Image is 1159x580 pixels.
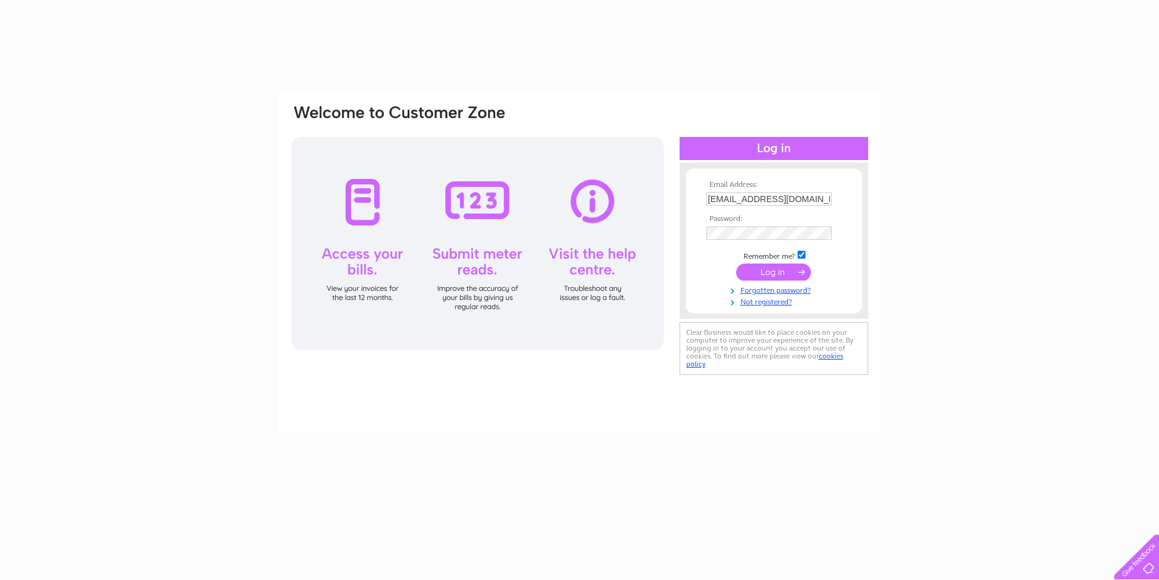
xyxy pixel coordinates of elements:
[703,181,844,189] th: Email Address:
[706,295,844,307] a: Not registered?
[703,215,844,223] th: Password:
[686,352,843,368] a: cookies policy
[703,249,844,261] td: Remember me?
[706,284,844,295] a: Forgotten password?
[680,322,868,375] div: Clear Business would like to place cookies on your computer to improve your experience of the sit...
[736,264,811,281] input: Submit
